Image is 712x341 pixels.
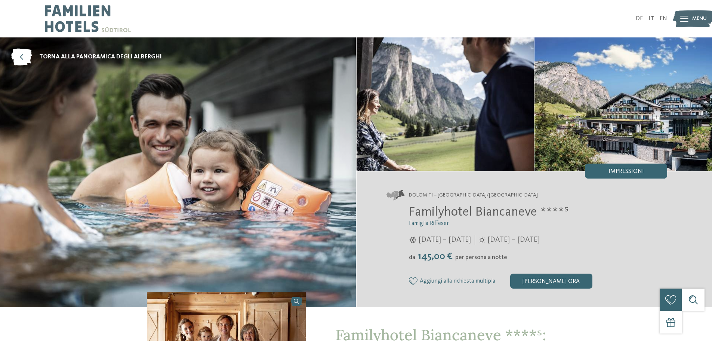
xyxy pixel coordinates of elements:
span: 145,00 € [416,252,454,261]
span: Menu [692,15,707,22]
span: Impressioni [608,168,644,174]
span: Famiglia Riffeser [409,220,449,226]
a: EN [660,16,667,22]
a: DE [636,16,643,22]
span: Dolomiti – [GEOGRAPHIC_DATA]/[GEOGRAPHIC_DATA] [409,192,538,199]
img: Il nostro family hotel a Selva: una vacanza da favola [357,37,534,171]
div: [PERSON_NAME] ora [510,274,592,289]
span: Aggiungi alla richiesta multipla [420,278,495,285]
i: Orari d'apertura estate [479,237,486,243]
img: Il nostro family hotel a Selva: una vacanza da favola [534,37,712,171]
a: IT [648,16,654,22]
i: Orari d'apertura inverno [409,237,417,243]
span: da [409,255,415,261]
span: [DATE] – [DATE] [487,235,540,245]
span: torna alla panoramica degli alberghi [39,53,162,61]
a: torna alla panoramica degli alberghi [11,49,162,66]
span: Familyhotel Biancaneve ****ˢ [409,205,569,219]
span: [DATE] – [DATE] [419,235,471,245]
span: per persona a notte [455,255,507,261]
